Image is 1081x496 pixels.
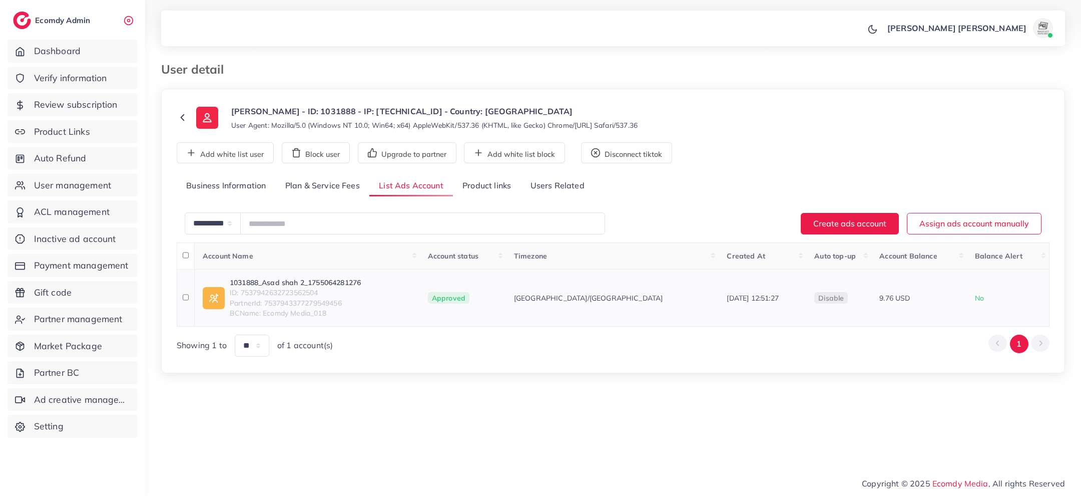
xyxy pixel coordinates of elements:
a: User management [8,174,138,197]
a: Partner management [8,308,138,331]
span: Dashboard [34,45,81,58]
span: Ad creative management [34,393,130,406]
a: Gift code [8,281,138,304]
a: ACL management [8,200,138,223]
a: Inactive ad account [8,227,138,251]
span: Product Links [34,125,90,138]
img: logo [13,12,31,29]
span: Review subscription [34,98,118,111]
span: Gift code [34,286,72,299]
a: logoEcomdy Admin [13,12,93,29]
span: Partner management [34,313,123,326]
a: Product Links [8,120,138,143]
a: Review subscription [8,93,138,116]
a: Market Package [8,335,138,358]
a: [PERSON_NAME] [PERSON_NAME]avatar [882,18,1057,38]
a: Dashboard [8,40,138,63]
span: Setting [34,420,64,433]
span: Payment management [34,259,129,272]
span: Inactive ad account [34,232,116,245]
span: User management [34,179,111,192]
button: Go to page 1 [1010,335,1028,353]
a: Auto Refund [8,147,138,170]
a: Setting [8,415,138,438]
img: avatar [1033,18,1053,38]
a: Partner BC [8,361,138,384]
span: Auto Refund [34,152,87,165]
span: Verify information [34,72,107,85]
span: Market Package [34,340,102,353]
a: Payment management [8,254,138,277]
a: Ad creative management [8,388,138,411]
h2: Ecomdy Admin [35,16,93,25]
a: Verify information [8,67,138,90]
ul: Pagination [988,335,1049,353]
span: ACL management [34,205,110,218]
span: Partner BC [34,366,80,379]
p: [PERSON_NAME] [PERSON_NAME] [887,22,1026,34]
